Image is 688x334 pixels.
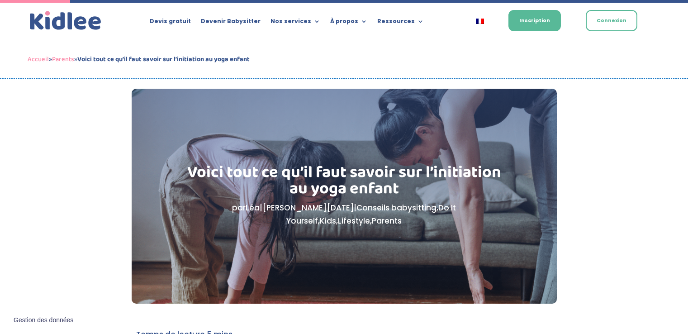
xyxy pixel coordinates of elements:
[8,311,79,330] button: Gestion des données
[320,215,336,226] a: Kids
[338,215,370,226] a: Lifestyle
[246,202,260,213] a: Léa
[177,164,511,201] h1: Voici tout ce qu’il faut savoir sur l’initiation au yoga enfant
[177,201,511,228] p: par | | , , , ,
[14,316,73,324] span: Gestion des données
[262,202,354,213] span: [PERSON_NAME][DATE]
[372,215,402,226] a: Parents
[356,202,437,213] a: Conseils babysitting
